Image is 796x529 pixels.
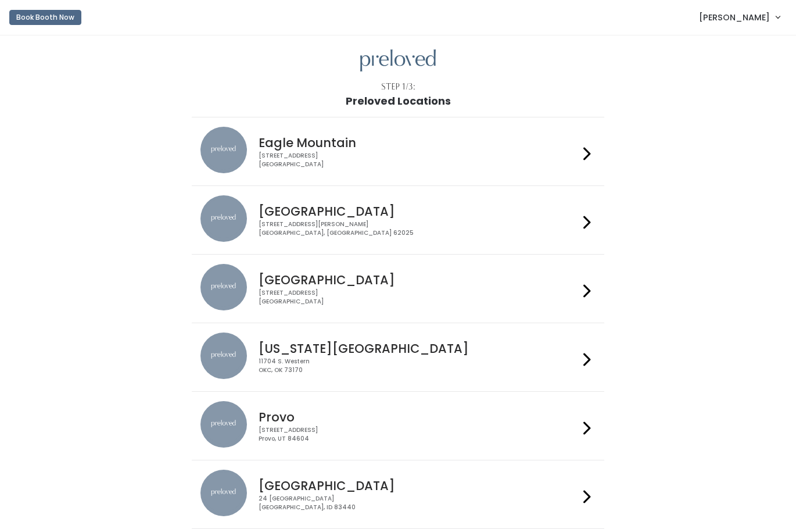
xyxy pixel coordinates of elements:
[259,358,578,374] div: 11704 S. Western OKC, OK 73170
[200,264,247,310] img: preloved location
[9,10,81,25] button: Book Booth Now
[346,95,451,107] h1: Preloved Locations
[259,136,578,149] h4: Eagle Mountain
[200,470,595,519] a: preloved location [GEOGRAPHIC_DATA] 24 [GEOGRAPHIC_DATA][GEOGRAPHIC_DATA], ID 83440
[259,342,578,355] h4: [US_STATE][GEOGRAPHIC_DATA]
[699,11,770,24] span: [PERSON_NAME]
[200,127,247,173] img: preloved location
[259,410,578,424] h4: Provo
[259,273,578,287] h4: [GEOGRAPHIC_DATA]
[381,81,415,93] div: Step 1/3:
[200,333,247,379] img: preloved location
[200,195,595,245] a: preloved location [GEOGRAPHIC_DATA] [STREET_ADDRESS][PERSON_NAME][GEOGRAPHIC_DATA], [GEOGRAPHIC_D...
[200,333,595,382] a: preloved location [US_STATE][GEOGRAPHIC_DATA] 11704 S. WesternOKC, OK 73170
[259,495,578,512] div: 24 [GEOGRAPHIC_DATA] [GEOGRAPHIC_DATA], ID 83440
[259,426,578,443] div: [STREET_ADDRESS] Provo, UT 84604
[259,152,578,169] div: [STREET_ADDRESS] [GEOGRAPHIC_DATA]
[9,5,81,30] a: Book Booth Now
[259,289,578,306] div: [STREET_ADDRESS] [GEOGRAPHIC_DATA]
[200,127,595,176] a: preloved location Eagle Mountain [STREET_ADDRESS][GEOGRAPHIC_DATA]
[200,264,595,313] a: preloved location [GEOGRAPHIC_DATA] [STREET_ADDRESS][GEOGRAPHIC_DATA]
[200,470,247,516] img: preloved location
[200,401,595,451] a: preloved location Provo [STREET_ADDRESS]Provo, UT 84604
[259,205,578,218] h4: [GEOGRAPHIC_DATA]
[360,49,436,72] img: preloved logo
[200,401,247,448] img: preloved location
[687,5,791,30] a: [PERSON_NAME]
[259,220,578,237] div: [STREET_ADDRESS][PERSON_NAME] [GEOGRAPHIC_DATA], [GEOGRAPHIC_DATA] 62025
[200,195,247,242] img: preloved location
[259,479,578,492] h4: [GEOGRAPHIC_DATA]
